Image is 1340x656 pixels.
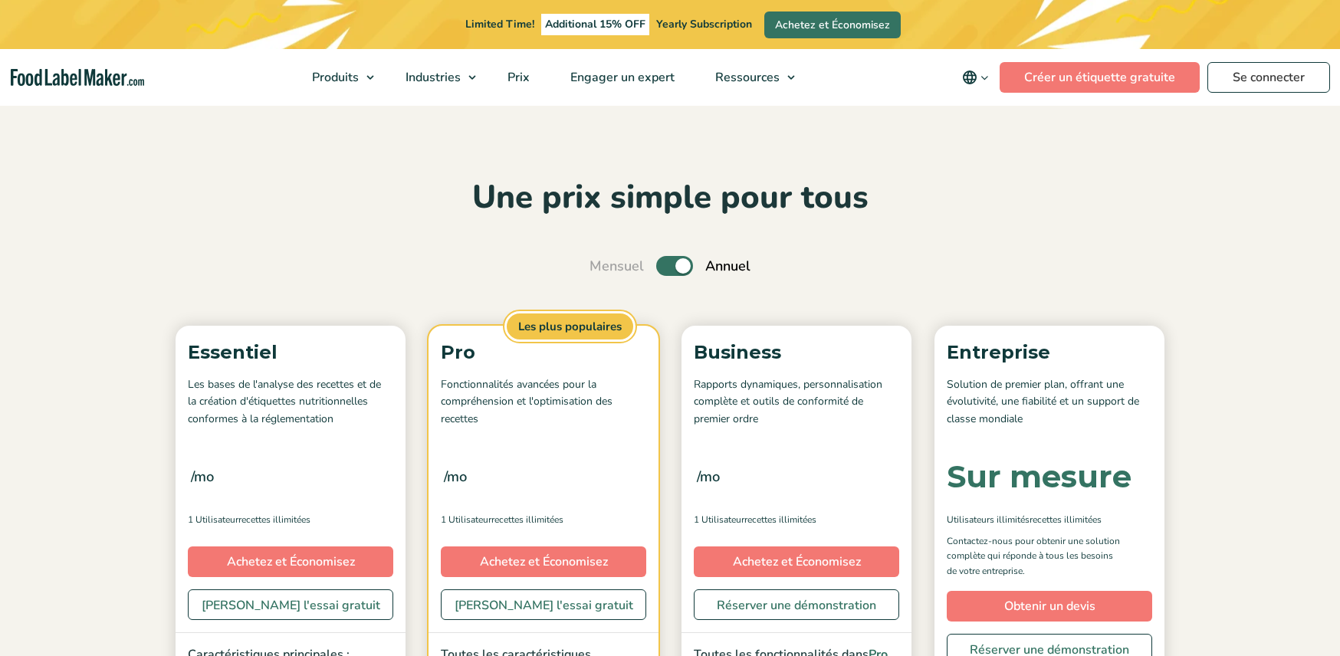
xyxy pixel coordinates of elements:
span: 1 Utilisateur [441,513,491,526]
span: Yearly Subscription [656,17,752,31]
span: Recettes illimitées [238,513,310,526]
span: Prix [503,69,531,86]
a: Produits [292,49,382,106]
a: Obtenir un devis [947,591,1152,622]
p: Solution de premier plan, offrant une évolutivité, une fiabilité et un support de classe mondiale [947,376,1152,428]
span: Produits [307,69,360,86]
a: Ressources [695,49,803,106]
a: Réserver une démonstration [694,589,899,620]
span: /mo [191,466,214,487]
a: [PERSON_NAME] l'essai gratuit [441,589,646,620]
span: /mo [697,466,720,487]
span: Recettes illimitées [1030,513,1102,526]
span: Industries [401,69,462,86]
span: Les plus populaires [504,311,636,343]
p: Contactez-nous pour obtenir une solution complète qui réponde à tous les besoins de votre entrepr... [947,534,1123,579]
h2: Une prix simple pour tous [168,177,1172,219]
div: Sur mesure [947,461,1131,492]
p: Fonctionnalités avancées pour la compréhension et l'optimisation des recettes [441,376,646,428]
p: Pro [441,338,646,367]
span: Additional 15% OFF [541,14,649,35]
a: Achetez et Économisez [764,11,901,38]
span: Limited Time! [465,17,534,31]
a: Prix [488,49,547,106]
span: Engager un expert [566,69,676,86]
p: Rapports dynamiques, personnalisation complète et outils de conformité de premier ordre [694,376,899,428]
span: Recettes illimitées [744,513,816,526]
p: Les bases de l'analyse des recettes et de la création d'étiquettes nutritionnelles conformes à la... [188,376,393,428]
span: 1 Utilisateur [188,513,238,526]
a: Achetez et Économisez [188,546,393,577]
a: [PERSON_NAME] l'essai gratuit [188,589,393,620]
span: Ressources [711,69,781,86]
a: Engager un expert [550,49,691,106]
a: Achetez et Économisez [441,546,646,577]
span: Utilisateurs illimités [947,513,1030,526]
a: Créer un étiquette gratuite [1000,62,1200,93]
span: /mo [444,466,467,487]
a: Se connecter [1207,62,1330,93]
span: Annuel [705,256,750,277]
label: Toggle [656,256,693,276]
a: Achetez et Économisez [694,546,899,577]
p: Business [694,338,899,367]
p: Essentiel [188,338,393,367]
span: Mensuel [590,256,644,277]
span: Recettes illimitées [491,513,563,526]
p: Entreprise [947,338,1152,367]
span: 1 Utilisateur [694,513,744,526]
a: Industries [386,49,484,106]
